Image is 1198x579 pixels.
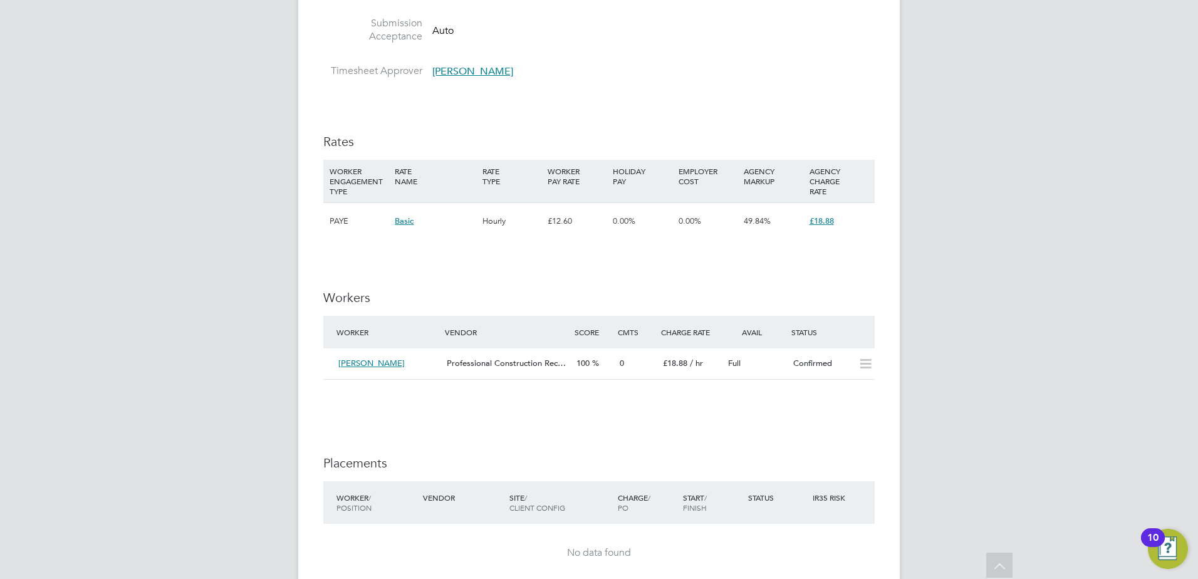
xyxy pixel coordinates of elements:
div: IR35 Risk [810,486,853,509]
div: AGENCY MARKUP [741,160,806,192]
h3: Placements [323,455,875,471]
div: AGENCY CHARGE RATE [806,160,872,202]
div: PAYE [326,203,392,239]
div: Site [506,486,615,519]
div: Confirmed [788,353,853,374]
div: Score [571,321,615,343]
div: Worker [333,321,442,343]
div: Worker [333,486,420,519]
span: Professional Construction Rec… [447,358,566,368]
div: Avail [723,321,788,343]
span: 0.00% [679,216,701,226]
div: RATE NAME [392,160,479,192]
div: WORKER ENGAGEMENT TYPE [326,160,392,202]
label: Timesheet Approver [323,65,422,78]
span: 0.00% [613,216,635,226]
span: / Position [336,493,372,513]
h3: Workers [323,289,875,306]
div: Charge Rate [658,321,723,343]
span: £18.88 [663,358,687,368]
div: Charge [615,486,680,519]
div: HOLIDAY PAY [610,160,675,192]
div: Status [788,321,875,343]
span: [PERSON_NAME] [338,358,405,368]
span: / Finish [683,493,707,513]
div: No data found [336,546,862,560]
span: Auto [432,24,454,36]
span: 100 [576,358,590,368]
div: 10 [1147,538,1159,554]
div: WORKER PAY RATE [544,160,610,192]
span: [PERSON_NAME] [432,65,513,78]
span: 0 [620,358,624,368]
div: Vendor [442,321,571,343]
h3: Rates [323,133,875,150]
span: / PO [618,493,650,513]
div: RATE TYPE [479,160,544,192]
div: EMPLOYER COST [675,160,741,192]
span: 49.84% [744,216,771,226]
div: Status [745,486,810,509]
span: Basic [395,216,414,226]
div: Cmts [615,321,658,343]
div: Start [680,486,745,519]
span: / hr [690,358,703,368]
span: Full [728,358,741,368]
div: Vendor [420,486,506,509]
label: Submission Acceptance [323,17,422,43]
span: £18.88 [810,216,834,226]
button: Open Resource Center, 10 new notifications [1148,529,1188,569]
div: Hourly [479,203,544,239]
span: / Client Config [509,493,565,513]
div: £12.60 [544,203,610,239]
